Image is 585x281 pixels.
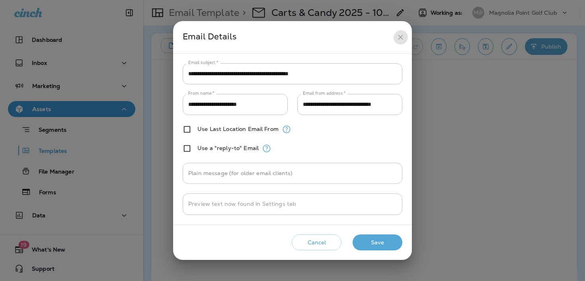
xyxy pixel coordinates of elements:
button: close [393,30,408,45]
div: Email Details [183,30,393,45]
button: Cancel [292,234,341,251]
label: Email from address [303,90,345,96]
label: Use a "reply-to" Email [197,145,259,151]
label: Use Last Location Email From [197,126,279,132]
label: Email subject [188,60,218,66]
label: From name [188,90,214,96]
button: Save [353,234,402,251]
